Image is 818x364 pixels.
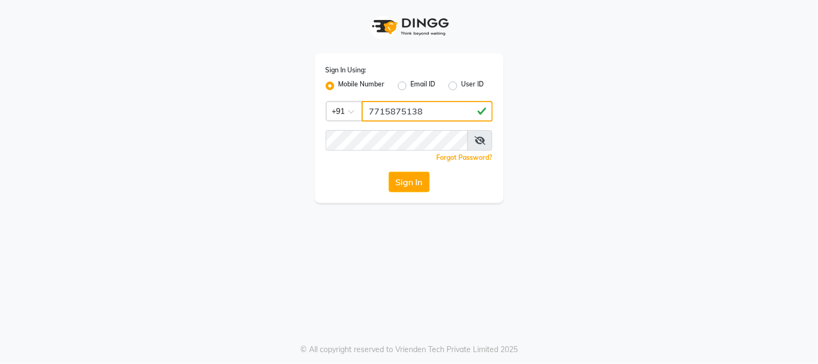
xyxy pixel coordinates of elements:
label: Sign In Using: [326,65,367,75]
label: Email ID [411,79,436,92]
a: Forgot Password? [437,153,493,161]
button: Sign In [389,172,430,192]
input: Username [326,130,469,151]
input: Username [362,101,493,122]
label: Mobile Number [339,79,385,92]
img: logo1.svg [366,11,452,43]
label: User ID [462,79,484,92]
